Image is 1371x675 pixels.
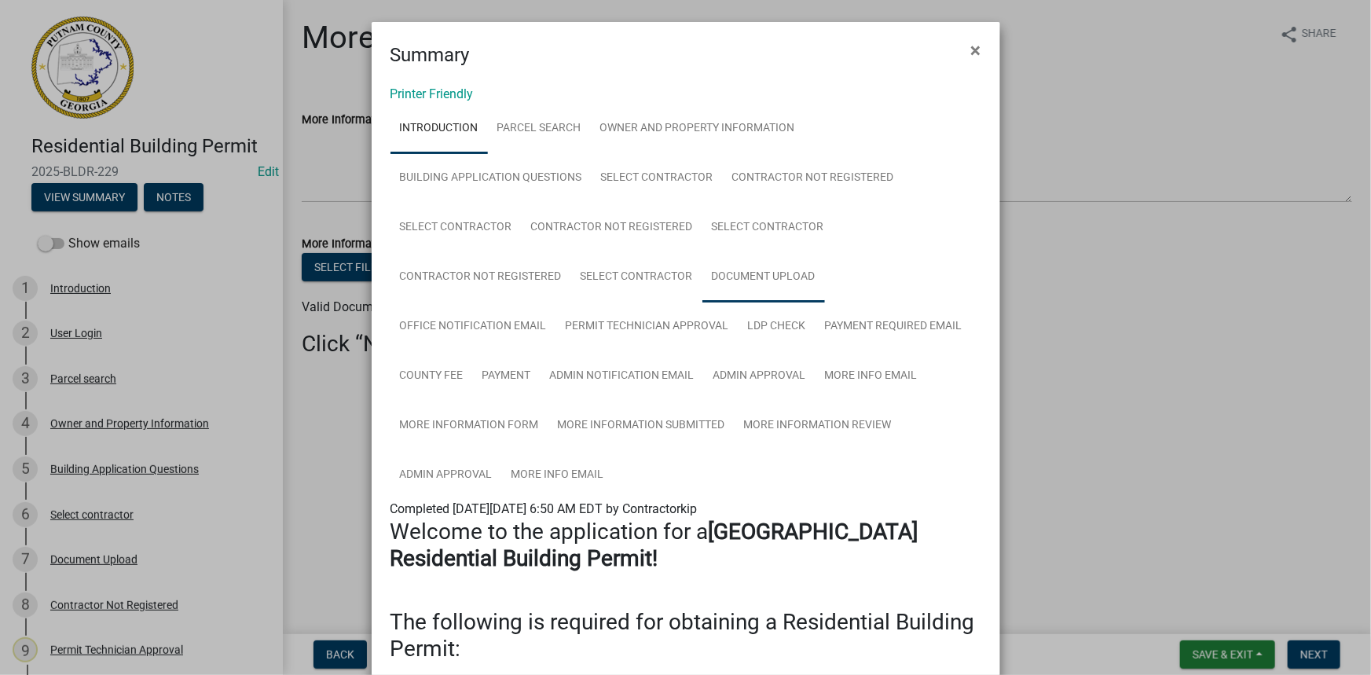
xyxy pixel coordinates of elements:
h3: The following is required for obtaining a Residential Building Permit: [390,609,981,662]
a: Owner and Property Information [591,104,805,154]
a: Office Notification Email [390,302,556,352]
a: Select contractor [571,252,702,303]
a: Admin Notification Email [541,351,704,402]
a: Contractor Not Registered [390,252,571,303]
a: Parcel search [488,104,591,154]
a: More Information Submitted [548,401,735,451]
a: Payment Required Email [816,302,972,352]
a: Admin Approval [390,450,502,501]
a: Introduction [390,104,488,154]
a: Document Upload [702,252,825,303]
a: Select contractor [390,203,522,253]
a: More Info Email [816,351,927,402]
span: × [971,39,981,61]
button: Close [959,28,994,72]
a: Building Application Questions [390,153,592,204]
a: Admin Approval [704,351,816,402]
a: Contractor Not Registered [522,203,702,253]
a: More Information Form [390,401,548,451]
a: Payment [473,351,541,402]
a: More Info Email [502,450,614,501]
a: LDP Check [739,302,816,352]
a: Select contractor [702,203,834,253]
a: Select contractor [592,153,723,204]
a: Contractor Not Registered [723,153,904,204]
h3: Welcome to the application for a [390,519,981,571]
h4: Summary [390,41,470,69]
span: Completed [DATE][DATE] 6:50 AM EDT by Contractorkip [390,501,698,516]
a: More Information Review [735,401,901,451]
strong: [GEOGRAPHIC_DATA] Residential Building Permit! [390,519,918,571]
a: Printer Friendly [390,86,474,101]
a: County Fee [390,351,473,402]
a: Permit Technician Approval [556,302,739,352]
